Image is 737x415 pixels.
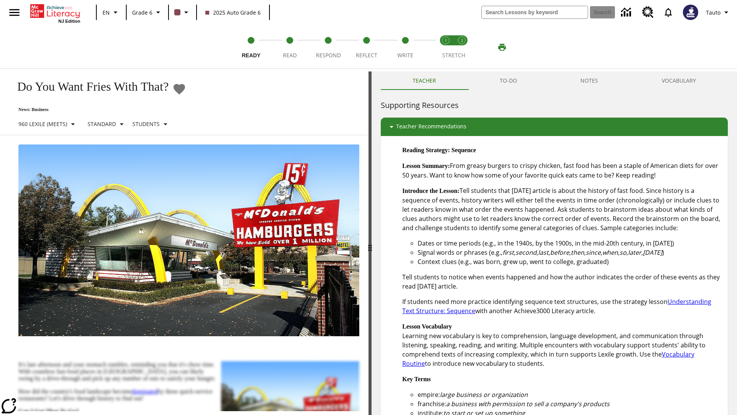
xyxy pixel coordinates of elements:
li: Context clues (e.g., was born, grew up, went to college, graduated) [418,257,722,266]
text: 1 [445,38,447,43]
button: Open side menu [3,1,26,24]
input: search field [482,6,588,18]
p: Tell students to notice when events happened and how the author indicates the order of these even... [402,272,722,291]
span: Respond [316,51,341,59]
div: Instructional Panel Tabs [381,71,728,90]
span: NJ Edition [58,19,80,23]
span: Grade 6 [132,8,152,17]
p: News: Business [9,107,186,113]
button: VOCABULARY [630,71,728,90]
div: activity [372,71,737,415]
li: Signal words or phrases (e.g., , , , , , , , , , ) [418,248,722,257]
button: Language: EN, Select a language [99,5,124,19]
em: [DATE] [643,248,662,257]
button: Class color is dark brown. Change class color [171,5,194,19]
strong: Key Terms [402,376,431,382]
p: Tell students that [DATE] article is about the history of fast food. Since history is a sequence ... [402,186,722,232]
strong: Lesson Summary: [402,163,450,169]
button: Stretch Read step 1 of 2 [435,26,457,68]
button: Print [490,40,514,54]
button: TO-DO [468,71,549,90]
button: Add to Favorites - Do You Want Fries With That? [172,82,186,96]
p: Learning new vocabulary is key to comprehension, language development, and communication through ... [402,322,722,368]
img: Avatar [683,5,698,20]
button: Reflect step 4 of 5 [344,26,389,68]
li: franchise: [418,399,722,408]
em: later [628,248,641,257]
button: Teacher [381,71,468,90]
em: before [550,248,569,257]
button: Respond step 3 of 5 [306,26,350,68]
a: Notifications [658,2,678,22]
button: Grade: Grade 6, Select a grade [129,5,166,19]
p: Teacher Recommendations [396,122,466,131]
p: If students need more practice identifying sequence text structures, use the strategy lesson with... [402,297,722,315]
p: Standard [88,120,116,128]
em: since [586,248,601,257]
button: Select a new avatar [678,2,703,22]
span: Reflect [356,51,377,59]
span: EN [102,8,110,17]
button: Select Student [129,117,173,131]
a: Resource Center, Will open in new tab [638,2,658,23]
button: Write step 5 of 5 [383,26,428,68]
em: large business or organization [440,390,528,399]
img: One of the first McDonald's stores, with the iconic red sign and golden arches. [18,144,359,337]
strong: Lesson Vocabulary [402,323,452,330]
em: first [502,248,514,257]
em: then [571,248,584,257]
span: Ready [242,52,261,58]
span: Tauto [706,8,720,17]
button: Read step 2 of 5 [267,26,312,68]
text: 2 [461,38,463,43]
div: Teacher Recommendations [381,118,728,136]
h1: Do You Want Fries With That? [9,80,169,94]
li: empire: [418,390,722,399]
strong: Reading Strategy: [402,147,450,153]
strong: Sequence [451,147,476,153]
p: From greasy burgers to crispy chicken, fast food has been a staple of American diets for over 50 ... [402,161,722,180]
li: Dates or time periods (e.g., in the 1940s, by the 1900s, in the mid-20th century, in [DATE]) [418,239,722,248]
p: Students [132,120,160,128]
button: NOTES [549,71,630,90]
em: last [538,248,549,257]
strong: Introduce the Lesson: [402,188,459,194]
button: Select Lexile, 960 Lexile (Meets) [15,117,81,131]
span: STRETCH [442,51,465,59]
button: Ready step 1 of 5 [229,26,273,68]
button: Stretch Respond step 2 of 2 [451,26,473,68]
div: Home [30,3,80,23]
span: Read [283,51,297,59]
em: second [516,248,537,257]
em: so [620,248,626,257]
button: Profile/Settings [703,5,734,19]
em: a business with permission to sell a company's products [446,400,610,408]
button: Scaffolds, Standard [84,117,129,131]
h6: Supporting Resources [381,99,728,111]
div: Press Enter or Spacebar and then press right and left arrow keys to move the slider [368,71,372,415]
em: when [602,248,618,257]
span: 2025 Auto Grade 6 [205,8,261,17]
p: 960 Lexile (Meets) [18,120,67,128]
a: Data Center [616,2,638,23]
span: Write [397,51,413,59]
